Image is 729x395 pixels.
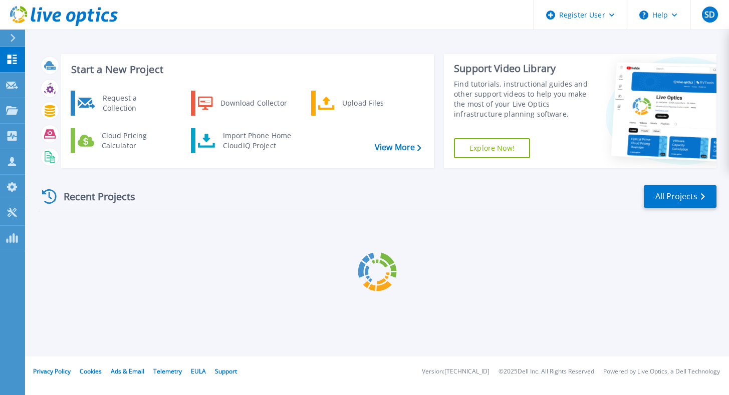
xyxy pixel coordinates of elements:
div: Find tutorials, instructional guides and other support videos to help you make the most of your L... [454,79,590,119]
div: Cloud Pricing Calculator [97,131,171,151]
a: View More [375,143,421,152]
div: Upload Files [337,93,411,113]
div: Download Collector [215,93,291,113]
a: EULA [191,367,206,375]
span: SD [704,11,715,19]
a: Telemetry [153,367,182,375]
li: Version: [TECHNICAL_ID] [422,368,490,375]
div: Request a Collection [98,93,171,113]
h3: Start a New Project [71,64,421,75]
a: Upload Files [311,91,414,116]
a: All Projects [644,185,716,208]
a: Support [215,367,237,375]
a: Ads & Email [111,367,144,375]
a: Explore Now! [454,138,530,158]
a: Privacy Policy [33,367,71,375]
li: Powered by Live Optics, a Dell Technology [603,368,720,375]
a: Download Collector [191,91,294,116]
a: Request a Collection [71,91,173,116]
div: Import Phone Home CloudIQ Project [218,131,296,151]
div: Support Video Library [454,62,590,75]
a: Cloud Pricing Calculator [71,128,173,153]
a: Cookies [80,367,102,375]
div: Recent Projects [39,184,149,209]
li: © 2025 Dell Inc. All Rights Reserved [499,368,594,375]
